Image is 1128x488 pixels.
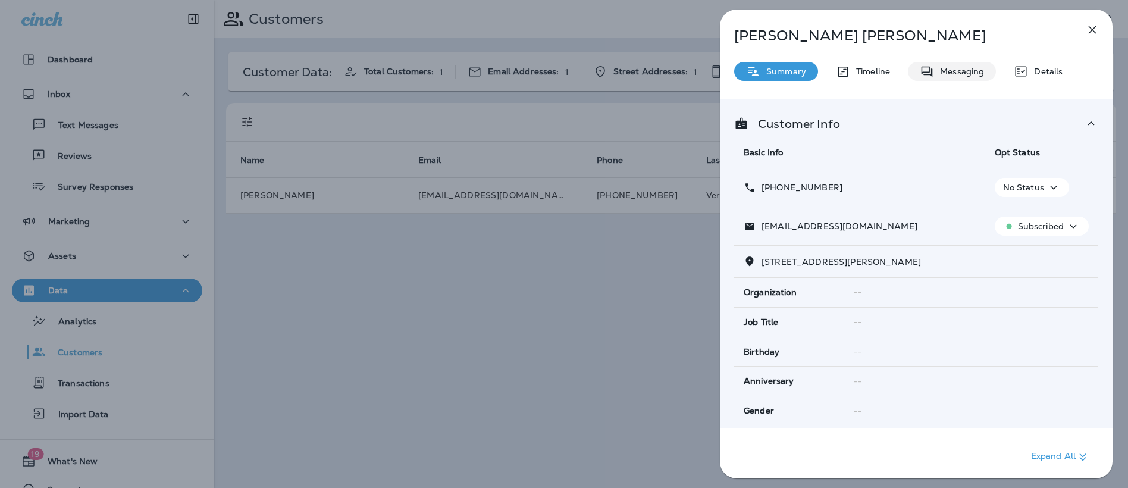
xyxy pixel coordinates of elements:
button: Subscribed [995,217,1089,236]
button: No Status [995,178,1069,197]
span: Organization [744,287,797,298]
span: Gender [744,406,774,416]
span: -- [853,287,861,298]
span: Birthday [744,347,779,357]
p: [PHONE_NUMBER] [756,183,842,192]
p: Details [1028,67,1063,76]
span: [STREET_ADDRESS][PERSON_NAME] [762,256,921,267]
p: No Status [1003,183,1044,192]
span: -- [853,346,861,357]
span: -- [853,317,861,327]
p: [PERSON_NAME] [PERSON_NAME] [734,27,1059,44]
button: Expand All [1026,446,1095,468]
p: Messaging [934,67,984,76]
span: Anniversary [744,376,794,386]
p: Timeline [850,67,890,76]
span: -- [853,406,861,417]
p: Summary [760,67,806,76]
p: Customer Info [748,119,840,129]
p: Subscribed [1018,221,1064,231]
span: Job Title [744,317,778,327]
span: -- [853,376,861,387]
p: [EMAIL_ADDRESS][DOMAIN_NAME] [756,221,917,231]
span: Basic Info [744,147,783,158]
p: Expand All [1031,450,1090,464]
span: Opt Status [995,147,1040,158]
